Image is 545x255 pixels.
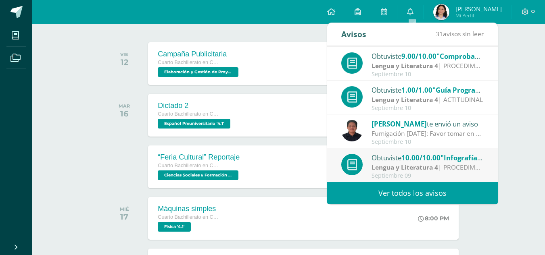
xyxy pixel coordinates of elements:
span: 31 [436,29,443,38]
div: | PROCEDIMENTAL [372,61,484,70]
strong: Lengua y Literatura 4 [372,95,438,104]
div: “Feria Cultural” Reportaje [158,153,240,162]
div: te envió un aviso [372,118,484,129]
a: Ver todos los avisos [327,182,498,204]
span: 10.00/10.00 [401,153,441,162]
img: e592805e0c25a75c3b5b9f7a065aad8d.png [433,4,449,20]
span: Español Preuniversitario '4.1' [158,119,230,129]
span: Cuarto Bachillerato en Ciencias y Letras [158,214,218,220]
div: 12 [120,57,128,67]
span: Mi Perfil [455,12,502,19]
span: Cuarto Bachillerato en Ciencias y Letras [158,111,218,117]
div: 16 [119,109,130,118]
div: 8:00 PM [418,215,449,222]
div: Septiembre 09 [372,172,484,179]
span: Elaboración y Gestión de Proyectos '4.1' [158,67,238,77]
div: VIE [120,52,128,57]
div: Fumigación 10 de septiembre 2025: Favor tomar en consideración la información referida. [372,129,484,138]
span: avisos sin leer [436,29,484,38]
div: Campaña Publicitaria [158,50,240,58]
div: MIÉ [120,206,129,212]
img: eff8bfa388aef6dbf44d967f8e9a2edc.png [341,120,363,141]
div: Dictado 2 [158,102,232,110]
span: "Comprobación de lectura." [436,52,530,61]
div: Septiembre 10 [372,139,484,145]
div: Máquinas simples [158,205,218,213]
span: [PERSON_NAME] [455,5,502,13]
div: 17 [120,212,129,222]
span: Física '4.1' [158,222,191,232]
div: Avisos [341,23,366,45]
div: Obtuviste en [372,152,484,163]
span: Cuarto Bachillerato en Ciencias y Letras [158,60,218,65]
div: | PROCEDIMENTAL [372,163,484,172]
span: 9.00/10.00 [401,52,436,61]
span: Cuarto Bachillerato en Ciencias y Letras [158,163,218,168]
span: [PERSON_NAME] [372,119,427,129]
div: Septiembre 10 [372,71,484,78]
div: | ACTITUDINAL [372,95,484,104]
div: Obtuviste en [372,51,484,61]
strong: Lengua y Literatura 4 [372,61,438,70]
div: MAR [119,103,130,109]
span: 1.00/1.00 [401,85,432,95]
div: Obtuviste en [372,85,484,95]
span: Ciencias Sociales y Formación Ciudadana 4 '4.1' [158,170,238,180]
div: Septiembre 10 [372,105,484,112]
span: "Guía Programática." [432,85,503,95]
span: "Infografías." [441,153,486,162]
strong: Lengua y Literatura 4 [372,163,438,172]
